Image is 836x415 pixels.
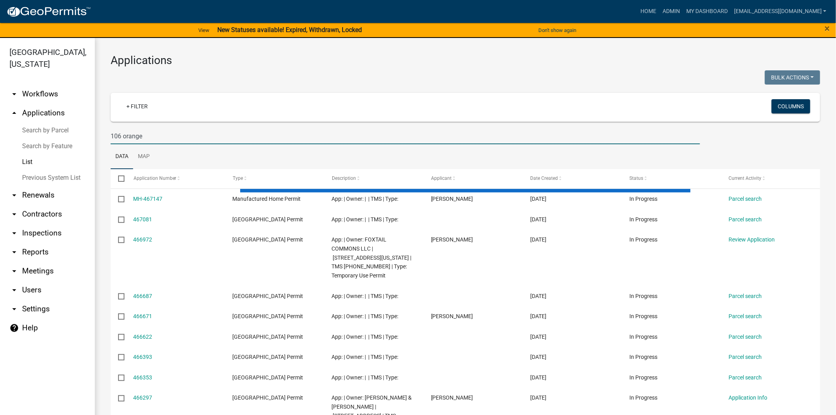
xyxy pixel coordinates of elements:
a: 467081 [134,216,153,223]
span: In Progress [629,293,657,299]
span: Jasper County Building Permit [233,293,303,299]
span: In Progress [629,334,657,340]
span: Description [332,175,356,181]
span: × [825,23,830,34]
button: Don't show again [535,24,580,37]
a: Application Info [729,394,767,401]
a: Parcel search [729,216,762,223]
datatable-header-cell: Application Number [126,169,225,188]
datatable-header-cell: Date Created [523,169,622,188]
span: App: | Owner: | | TMS | Type: [332,374,399,381]
a: 466972 [134,236,153,243]
datatable-header-cell: Select [111,169,126,188]
datatable-header-cell: Applicant [424,169,523,188]
span: Jasper County Building Permit [233,313,303,319]
a: Parcel search [729,293,762,299]
a: Admin [659,4,683,19]
span: 08/20/2025 [530,236,546,243]
span: App: | Owner: | | TMS | Type: [332,334,399,340]
a: Parcel search [729,334,762,340]
i: arrow_drop_down [9,228,19,238]
a: 466671 [134,313,153,319]
span: Status [629,175,643,181]
span: Jasper County Building Permit [233,374,303,381]
span: App: | Owner: FOXTAIL COMMONS LLC | 6 Leatherback Lane Ridgeland South Carolina | TMS 081-00-03-0... [332,236,412,279]
span: In Progress [629,354,657,360]
span: Application Number [134,175,177,181]
span: Jasper County Building Permit [233,394,303,401]
span: Jasper County Building Permit [233,236,303,243]
a: MH-467147 [134,196,163,202]
a: Parcel search [729,196,762,202]
span: Jasper County Building Permit [233,216,303,223]
a: My Dashboard [683,4,731,19]
a: Parcel search [729,313,762,319]
h3: Applications [111,54,820,67]
a: 466687 [134,293,153,299]
a: Review Application [729,236,775,243]
a: + Filter [120,99,154,113]
button: Close [825,24,830,33]
span: ANGELA [431,313,473,319]
strong: New Statuses available! Expired, Withdrawn, Locked [217,26,362,34]
datatable-header-cell: Current Activity [721,169,820,188]
span: Type [233,175,243,181]
span: App: | Owner: | | TMS | Type: [332,313,399,319]
span: In Progress [629,313,657,319]
span: 08/20/2025 [530,216,546,223]
a: 466353 [134,374,153,381]
button: Columns [772,99,810,113]
span: In Progress [629,216,657,223]
a: Parcel search [729,374,762,381]
span: Jasper County Building Permit [233,334,303,340]
a: 466622 [134,334,153,340]
input: Search for applications [111,128,700,144]
span: 08/20/2025 [530,313,546,319]
span: 08/19/2025 [530,374,546,381]
datatable-header-cell: Description [324,169,424,188]
i: arrow_drop_down [9,304,19,314]
span: Jasper County Building Permit [233,354,303,360]
i: arrow_drop_down [9,191,19,200]
span: 08/19/2025 [530,394,546,401]
span: Date Created [530,175,558,181]
i: arrow_drop_down [9,89,19,99]
a: [EMAIL_ADDRESS][DOMAIN_NAME] [731,4,830,19]
span: App: | Owner: | | TMS | Type: [332,293,399,299]
i: arrow_drop_down [9,266,19,276]
span: 08/19/2025 [530,354,546,360]
span: Applicant [431,175,452,181]
span: Current Activity [729,175,761,181]
span: App: | Owner: | | TMS | Type: [332,216,399,223]
span: 08/20/2025 [530,293,546,299]
span: Manufactured Home Permit [233,196,301,202]
i: arrow_drop_down [9,247,19,257]
a: Map [133,144,154,170]
i: arrow_drop_down [9,285,19,295]
span: App: | Owner: | | TMS | Type: [332,354,399,360]
a: Parcel search [729,354,762,360]
span: In Progress [629,196,657,202]
a: Home [637,4,659,19]
span: 08/21/2025 [530,196,546,202]
span: ANGELA [431,196,473,202]
i: arrow_drop_down [9,209,19,219]
span: In Progress [629,236,657,243]
span: In Progress [629,394,657,401]
span: Gerald A Neal [431,394,473,401]
a: View [195,24,213,37]
i: help [9,323,19,333]
a: 466393 [134,354,153,360]
a: 466297 [134,394,153,401]
datatable-header-cell: Type [225,169,324,188]
span: 08/20/2025 [530,334,546,340]
span: Preston Parfitt [431,236,473,243]
a: Data [111,144,133,170]
i: arrow_drop_up [9,108,19,118]
span: App: | Owner: | | TMS | Type: [332,196,399,202]
button: Bulk Actions [765,70,820,85]
datatable-header-cell: Status [622,169,721,188]
span: In Progress [629,374,657,381]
